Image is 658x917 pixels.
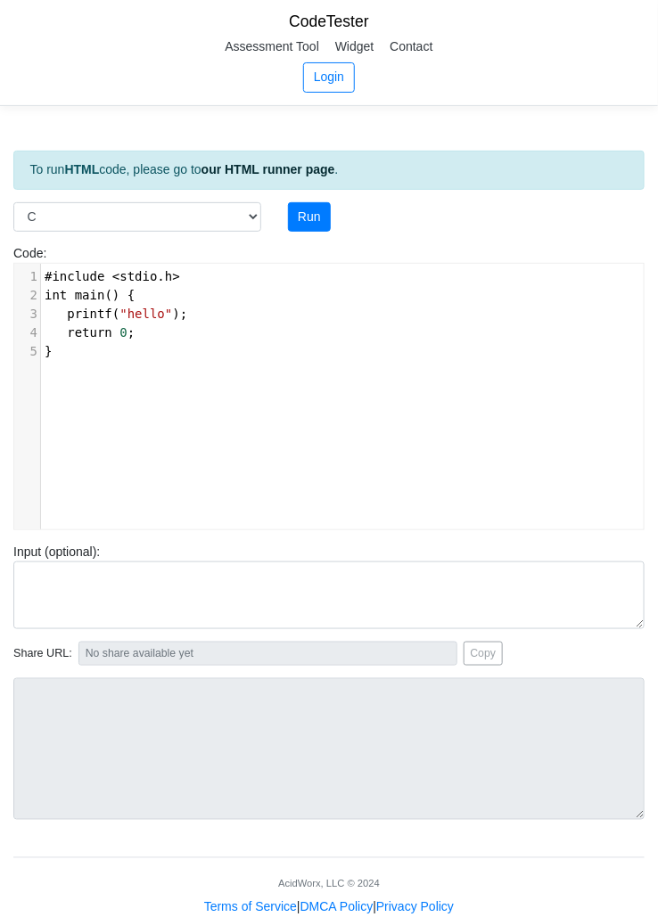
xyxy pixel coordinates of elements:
[45,288,135,302] span: () {
[288,202,332,233] button: Run
[303,62,354,93] a: Login
[45,269,104,283] span: #include
[204,900,297,914] a: Terms of Service
[75,288,105,302] span: main
[45,344,53,358] span: }
[14,305,40,323] div: 3
[14,323,40,342] div: 4
[45,325,135,340] span: ;
[45,307,187,321] span: ( );
[67,307,112,321] span: printf
[218,33,325,60] a: Assessment Tool
[67,325,112,340] span: return
[78,642,457,666] input: No share available yet
[464,642,504,666] button: Copy
[119,307,172,321] span: "hello"
[13,645,72,662] span: Share URL:
[172,269,179,283] span: >
[329,33,381,60] a: Widget
[376,900,454,914] a: Privacy Policy
[383,33,439,60] a: Contact
[300,900,374,914] a: DMCA Policy
[165,269,172,283] span: h
[119,269,157,283] span: stdio
[45,269,180,283] span: .
[13,151,645,190] div: To run code, please go to .
[278,877,380,892] div: AcidWorx, LLC © 2024
[14,286,40,305] div: 2
[202,162,335,176] a: our HTML runner page
[14,342,40,361] div: 5
[119,325,127,340] span: 0
[204,898,454,917] div: | |
[112,269,119,283] span: <
[45,288,67,302] span: int
[64,162,99,176] strong: HTML
[289,12,369,30] a: CodeTester
[14,267,40,286] div: 1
